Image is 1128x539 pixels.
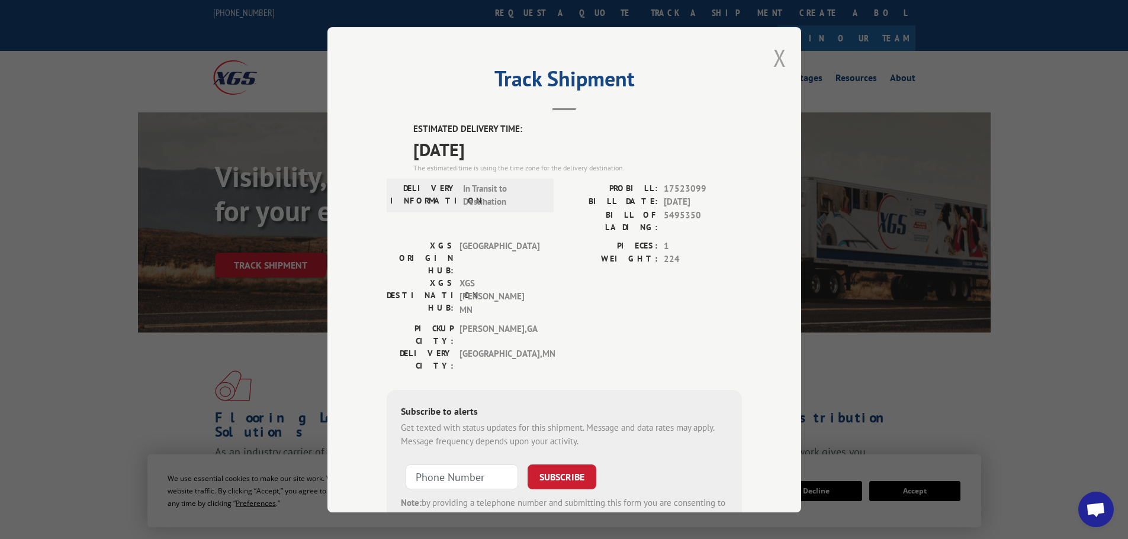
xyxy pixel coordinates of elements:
[459,276,539,317] span: XGS [PERSON_NAME] MN
[413,135,742,162] span: [DATE]
[664,239,742,253] span: 1
[406,464,518,489] input: Phone Number
[664,253,742,266] span: 224
[390,182,457,208] label: DELIVERY INFORMATION:
[387,276,454,317] label: XGS DESTINATION HUB:
[564,239,658,253] label: PIECES:
[387,322,454,347] label: PICKUP CITY:
[413,122,742,136] label: ESTIMATED DELIVERY TIME:
[401,404,728,421] div: Subscribe to alerts
[564,182,658,195] label: PROBILL:
[401,497,422,508] strong: Note:
[664,208,742,233] span: 5495350
[401,421,728,448] div: Get texted with status updates for this shipment. Message and data rates may apply. Message frequ...
[401,496,728,537] div: by providing a telephone number and submitting this form you are consenting to be contacted by SM...
[564,195,658,209] label: BILL DATE:
[664,182,742,195] span: 17523099
[1078,492,1114,527] div: Open chat
[528,464,596,489] button: SUBSCRIBE
[564,208,658,233] label: BILL OF LADING:
[413,162,742,173] div: The estimated time is using the time zone for the delivery destination.
[459,239,539,276] span: [GEOGRAPHIC_DATA]
[564,253,658,266] label: WEIGHT:
[387,347,454,372] label: DELIVERY CITY:
[463,182,543,208] span: In Transit to Destination
[387,70,742,93] h2: Track Shipment
[459,322,539,347] span: [PERSON_NAME] , GA
[664,195,742,209] span: [DATE]
[459,347,539,372] span: [GEOGRAPHIC_DATA] , MN
[773,42,786,73] button: Close modal
[387,239,454,276] label: XGS ORIGIN HUB:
